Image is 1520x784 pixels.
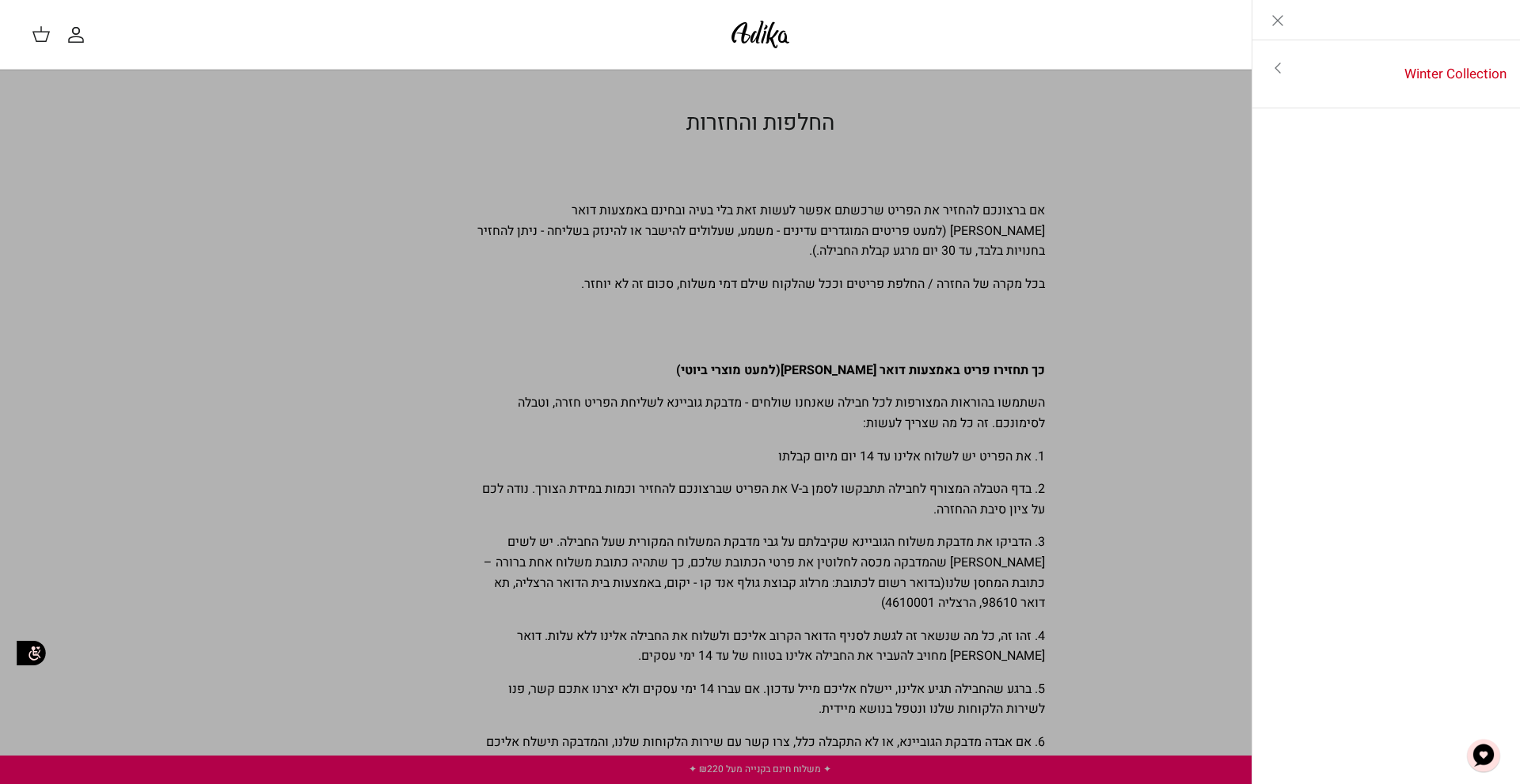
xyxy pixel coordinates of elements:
[727,16,794,53] img: Adika IL
[12,633,51,672] img: accessibility_icon02.svg
[1460,732,1507,779] button: צ'אט
[66,25,92,44] a: החשבון שלי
